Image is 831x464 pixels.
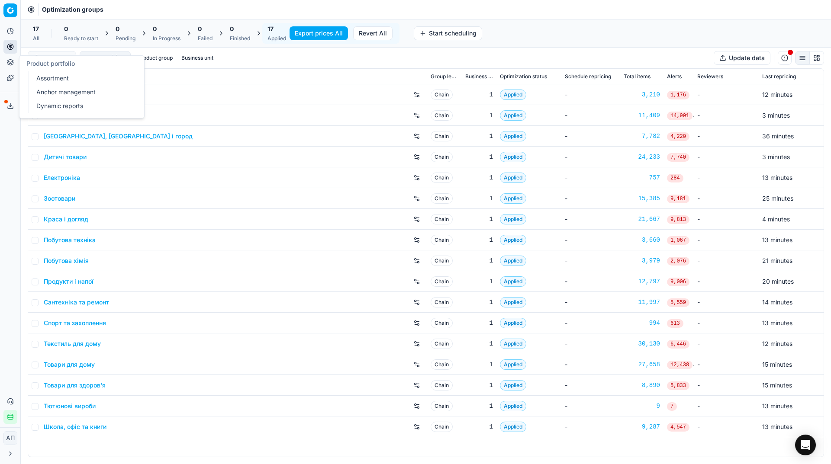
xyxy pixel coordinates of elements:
[500,235,526,245] span: Applied
[431,131,453,141] span: Chain
[230,35,250,42] div: Finished
[694,292,759,313] td: -
[44,381,106,390] a: Товари для здоров'я
[44,339,101,348] a: Текстиль для дому
[431,73,458,80] span: Group level
[624,381,660,390] div: 8,890
[80,51,131,65] button: Filter (1)
[561,333,620,354] td: -
[714,51,770,65] button: Update data
[667,257,689,266] span: 2,076
[624,422,660,431] div: 9,287
[762,381,792,389] span: 15 minutes
[694,313,759,333] td: -
[667,153,689,162] span: 7,740
[624,319,660,327] div: 994
[44,256,89,265] a: Побутова хімія
[795,435,816,455] div: Open Intercom Messenger
[624,402,660,410] a: 9
[500,90,526,100] span: Applied
[44,173,80,182] a: Електроніка
[697,73,723,80] span: Reviewers
[667,298,689,307] span: 5,559
[33,35,39,42] div: All
[762,340,792,347] span: 12 minutes
[500,214,526,224] span: Applied
[431,235,453,245] span: Chain
[465,277,493,286] div: 1
[624,173,660,182] a: 757
[64,35,98,42] div: Ready to start
[762,132,794,140] span: 36 minutes
[44,236,96,244] a: Побутова техніка
[44,402,96,410] a: Тютюнові вироби
[431,256,453,266] span: Chain
[667,423,689,432] span: 4,547
[667,402,677,411] span: 7
[431,359,453,370] span: Chain
[624,360,660,369] a: 27,658
[561,354,620,375] td: -
[624,236,660,244] a: 3,660
[667,319,683,328] span: 613
[667,132,689,141] span: 4,220
[561,416,620,437] td: -
[465,236,493,244] div: 1
[198,25,202,33] span: 0
[667,236,689,245] span: 1,067
[561,292,620,313] td: -
[667,73,682,80] span: Alerts
[500,193,526,204] span: Applied
[414,26,482,40] button: Start scheduling
[465,215,493,224] div: 1
[624,339,660,348] a: 30,130
[624,111,660,120] a: 11,409
[153,35,180,42] div: In Progress
[44,54,71,62] input: Search
[431,193,453,204] span: Chain
[624,298,660,307] a: 11,997
[762,402,792,410] span: 13 minutes
[44,422,106,431] a: Школа, офіс та книги
[290,26,348,40] button: Export prices All
[500,152,526,162] span: Applied
[694,188,759,209] td: -
[431,380,453,390] span: Chain
[431,214,453,224] span: Chain
[26,60,75,67] span: Product portfolio
[44,277,93,286] a: Продукти і напої
[44,153,87,161] a: Дитячі товари
[116,25,119,33] span: 0
[44,215,88,224] a: Краса і догляд
[465,256,493,265] div: 1
[465,298,493,307] div: 1
[267,25,274,33] span: 17
[42,5,103,14] span: Optimization groups
[762,319,792,326] span: 13 minutes
[762,423,792,430] span: 13 minutes
[624,132,660,141] a: 7,782
[500,318,526,328] span: Applied
[762,195,793,202] span: 25 minutes
[561,188,620,209] td: -
[153,25,157,33] span: 0
[561,396,620,416] td: -
[44,132,193,141] a: [GEOGRAPHIC_DATA], [GEOGRAPHIC_DATA] і город
[762,236,792,243] span: 13 minutes
[694,126,759,147] td: -
[762,278,794,285] span: 20 minutes
[694,396,759,416] td: -
[431,152,453,162] span: Chain
[624,277,660,286] div: 12,797
[561,84,620,105] td: -
[694,167,759,188] td: -
[4,432,17,445] span: АП
[624,153,660,161] a: 24,233
[762,215,790,223] span: 4 minutes
[500,359,526,370] span: Applied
